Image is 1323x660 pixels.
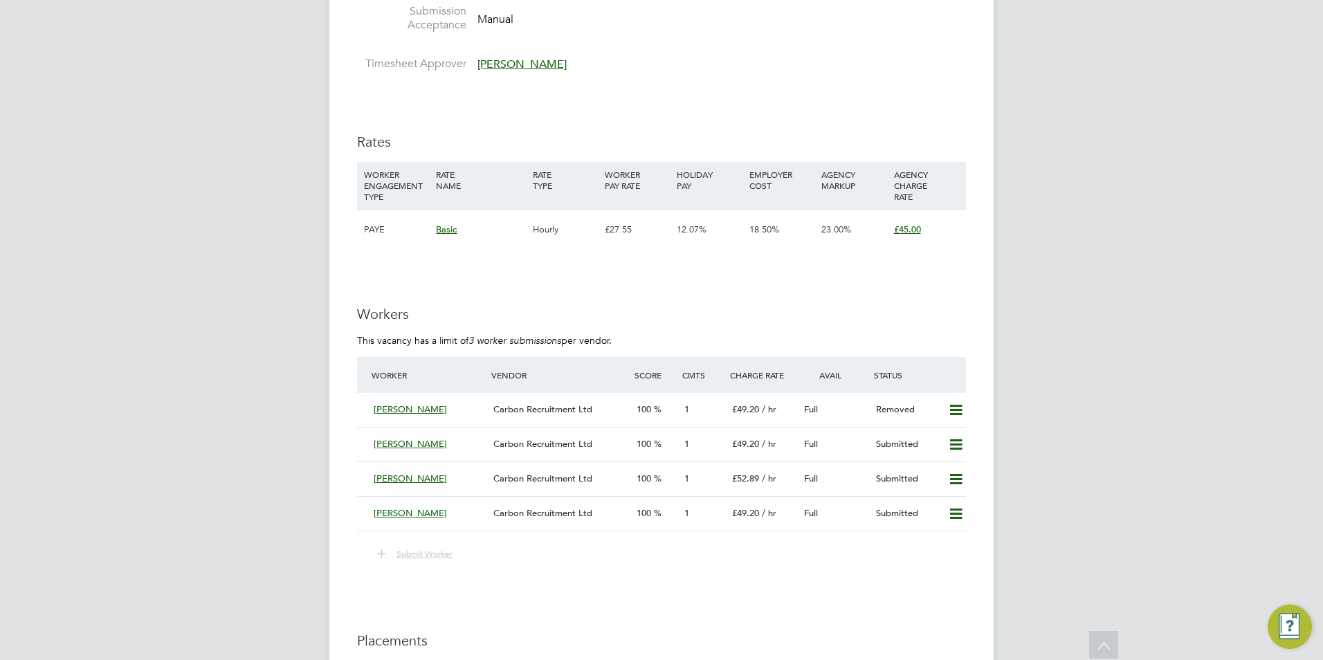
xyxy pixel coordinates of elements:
span: 1 [684,507,689,519]
div: £27.55 [601,210,673,250]
div: RATE NAME [432,162,529,198]
div: Cmts [679,363,727,387]
span: £49.20 [732,438,759,450]
label: Submission Acceptance [357,4,466,33]
span: 100 [637,473,651,484]
span: 18.50% [749,223,779,235]
div: Vendor [488,363,631,387]
em: 3 worker submissions [468,334,561,347]
h3: Rates [357,133,966,151]
span: / hr [762,403,776,415]
span: [PERSON_NAME] [374,507,447,519]
span: / hr [762,507,776,519]
span: [PERSON_NAME] [477,57,567,71]
span: 1 [684,438,689,450]
span: [PERSON_NAME] [374,438,447,450]
span: 100 [637,403,651,415]
button: Submit Worker [367,545,464,563]
span: Manual [477,12,513,26]
div: EMPLOYER COST [746,162,818,198]
span: Full [804,507,818,519]
div: AGENCY MARKUP [818,162,890,198]
span: / hr [762,473,776,484]
div: PAYE [361,210,432,250]
span: 12.07% [677,223,706,235]
div: Worker [368,363,488,387]
div: Hourly [529,210,601,250]
span: Basic [436,223,457,235]
span: [PERSON_NAME] [374,473,447,484]
div: Status [870,363,966,387]
span: 100 [637,507,651,519]
div: Charge Rate [727,363,799,387]
span: Carbon Recruitment Ltd [493,473,592,484]
span: Carbon Recruitment Ltd [493,507,592,519]
span: 1 [684,473,689,484]
span: 1 [684,403,689,415]
span: Submit Worker [396,548,453,559]
span: / hr [762,438,776,450]
div: Score [631,363,679,387]
div: Removed [870,398,942,421]
h3: Workers [357,305,966,323]
div: Submitted [870,468,942,491]
span: 100 [637,438,651,450]
span: £45.00 [894,223,921,235]
div: RATE TYPE [529,162,601,198]
h3: Placements [357,632,966,650]
span: Full [804,473,818,484]
span: Full [804,438,818,450]
span: Carbon Recruitment Ltd [493,438,592,450]
div: Avail [799,363,870,387]
p: This vacancy has a limit of per vendor. [357,334,966,347]
span: 23.00% [821,223,851,235]
span: [PERSON_NAME] [374,403,447,415]
div: WORKER ENGAGEMENT TYPE [361,162,432,209]
div: WORKER PAY RATE [601,162,673,198]
span: £49.20 [732,507,759,519]
div: Submitted [870,433,942,456]
div: HOLIDAY PAY [673,162,745,198]
span: £49.20 [732,403,759,415]
div: Submitted [870,502,942,525]
button: Engage Resource Center [1268,605,1312,649]
div: AGENCY CHARGE RATE [891,162,962,209]
label: Timesheet Approver [357,57,466,71]
span: £52.89 [732,473,759,484]
span: Carbon Recruitment Ltd [493,403,592,415]
span: Full [804,403,818,415]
